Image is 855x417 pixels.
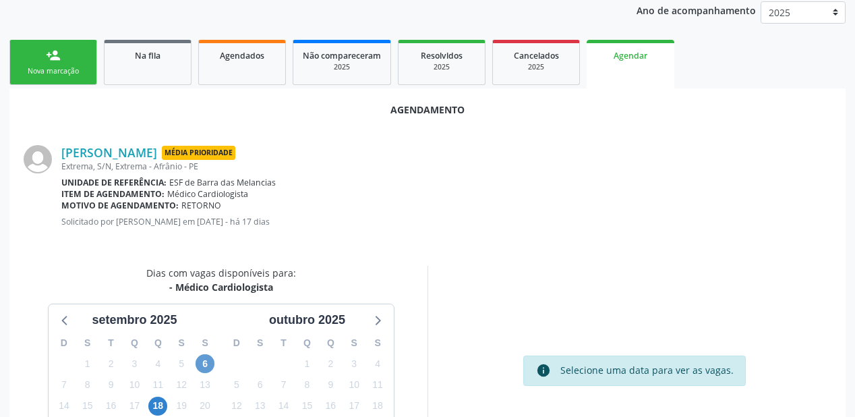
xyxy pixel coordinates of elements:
span: domingo, 5 de outubro de 2025 [227,375,246,394]
div: T [99,333,123,354]
span: quinta-feira, 4 de setembro de 2025 [148,354,167,373]
span: sexta-feira, 5 de setembro de 2025 [172,354,191,373]
span: terça-feira, 2 de setembro de 2025 [102,354,121,373]
div: T [272,333,295,354]
span: Média Prioridade [162,146,235,160]
b: Unidade de referência: [61,177,167,188]
div: - Médico Cardiologista [146,280,296,294]
div: 2025 [408,62,475,72]
div: D [225,333,249,354]
i: info [536,363,551,378]
span: sábado, 11 de outubro de 2025 [368,375,387,394]
span: quarta-feira, 8 de outubro de 2025 [297,375,316,394]
span: quarta-feira, 1 de outubro de 2025 [297,354,316,373]
span: quarta-feira, 3 de setembro de 2025 [125,354,144,373]
div: 2025 [502,62,570,72]
img: img [24,145,52,173]
span: segunda-feira, 6 de outubro de 2025 [251,375,270,394]
span: quinta-feira, 16 de outubro de 2025 [321,397,340,416]
span: Resolvidos [421,50,463,61]
span: quarta-feira, 17 de setembro de 2025 [125,397,144,416]
span: Não compareceram [303,50,381,61]
div: Q [295,333,319,354]
span: Agendar [614,50,647,61]
span: sábado, 13 de setembro de 2025 [196,375,214,394]
span: quinta-feira, 11 de setembro de 2025 [148,375,167,394]
div: D [53,333,76,354]
div: Extrema, S/N, Extrema - Afrânio - PE [61,161,831,172]
div: S [76,333,99,354]
span: sexta-feira, 12 de setembro de 2025 [172,375,191,394]
b: Item de agendamento: [61,188,165,200]
div: S [194,333,217,354]
span: quinta-feira, 18 de setembro de 2025 [148,397,167,416]
div: Q [123,333,146,354]
span: terça-feira, 14 de outubro de 2025 [274,397,293,416]
div: S [170,333,194,354]
div: Agendamento [24,103,831,117]
span: terça-feira, 7 de outubro de 2025 [274,375,293,394]
span: terça-feira, 9 de setembro de 2025 [102,375,121,394]
span: sábado, 20 de setembro de 2025 [196,397,214,416]
span: domingo, 7 de setembro de 2025 [55,375,73,394]
div: S [343,333,366,354]
span: quinta-feira, 2 de outubro de 2025 [321,354,340,373]
span: Agendados [220,50,264,61]
div: outubro 2025 [264,311,351,329]
span: sexta-feira, 19 de setembro de 2025 [172,397,191,416]
div: S [366,333,390,354]
div: S [248,333,272,354]
span: domingo, 12 de outubro de 2025 [227,397,246,416]
div: Dias com vagas disponíveis para: [146,266,296,294]
div: person_add [46,48,61,63]
span: terça-feira, 16 de setembro de 2025 [102,397,121,416]
span: Médico Cardiologista [167,188,248,200]
div: Selecione uma data para ver as vagas. [560,363,734,378]
span: Na fila [135,50,160,61]
span: domingo, 14 de setembro de 2025 [55,397,73,416]
div: Q [319,333,343,354]
span: quarta-feira, 10 de setembro de 2025 [125,375,144,394]
span: ESF de Barra das Melancias [169,177,276,188]
div: 2025 [303,62,381,72]
span: segunda-feira, 13 de outubro de 2025 [251,397,270,416]
span: sábado, 18 de outubro de 2025 [368,397,387,416]
span: segunda-feira, 15 de setembro de 2025 [78,397,97,416]
span: Cancelados [514,50,559,61]
span: sábado, 4 de outubro de 2025 [368,354,387,373]
span: sábado, 6 de setembro de 2025 [196,354,214,373]
p: Solicitado por [PERSON_NAME] em [DATE] - há 17 dias [61,216,831,227]
a: [PERSON_NAME] [61,145,157,160]
b: Motivo de agendamento: [61,200,179,211]
span: segunda-feira, 8 de setembro de 2025 [78,375,97,394]
span: quinta-feira, 9 de outubro de 2025 [321,375,340,394]
span: RETORNO [181,200,221,211]
span: quarta-feira, 15 de outubro de 2025 [297,397,316,416]
span: sexta-feira, 10 de outubro de 2025 [345,375,363,394]
div: Q [146,333,170,354]
span: segunda-feira, 1 de setembro de 2025 [78,354,97,373]
span: sexta-feira, 3 de outubro de 2025 [345,354,363,373]
div: setembro 2025 [86,311,182,329]
span: sexta-feira, 17 de outubro de 2025 [345,397,363,416]
div: Nova marcação [20,66,87,76]
p: Ano de acompanhamento [637,1,756,18]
